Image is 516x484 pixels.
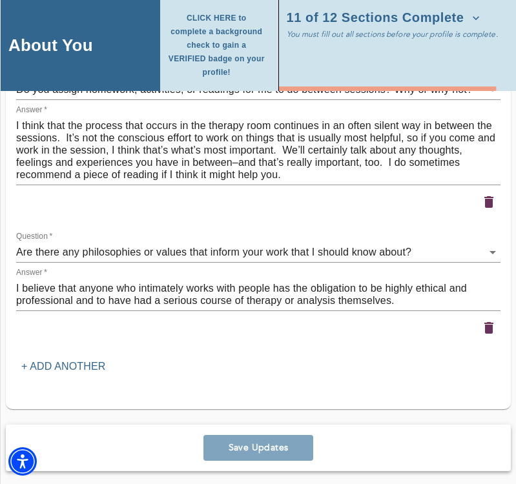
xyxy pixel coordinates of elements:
[168,8,271,83] button: CLICK HERE to complete a background check to gain a VERIFIED badge on your profile!
[8,447,37,476] div: Accessibility Menu
[16,268,47,276] label: Answer
[16,282,501,307] textarea: I believe that anyone who intimately works with people has the obligation to be highly ethical an...
[16,106,47,114] label: Answer
[16,355,110,378] button: + Add another
[168,12,265,79] span: CLICK HERE to complete a background check to gain a VERIFIED badge on your profile!
[287,8,485,28] button: 11 of 12 Sections Complete
[16,119,501,181] textarea: I think that the process that occurs in the therapy room continues in an often silent way in betw...
[8,35,93,55] h4: About You
[287,28,498,40] p: You must fill out all sections before your profile is complete.
[16,232,52,240] label: Question
[287,12,480,25] span: 11 of 12 Sections Complete
[21,359,105,374] p: + Add another
[16,242,501,263] div: Where did you work before going into private practice?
